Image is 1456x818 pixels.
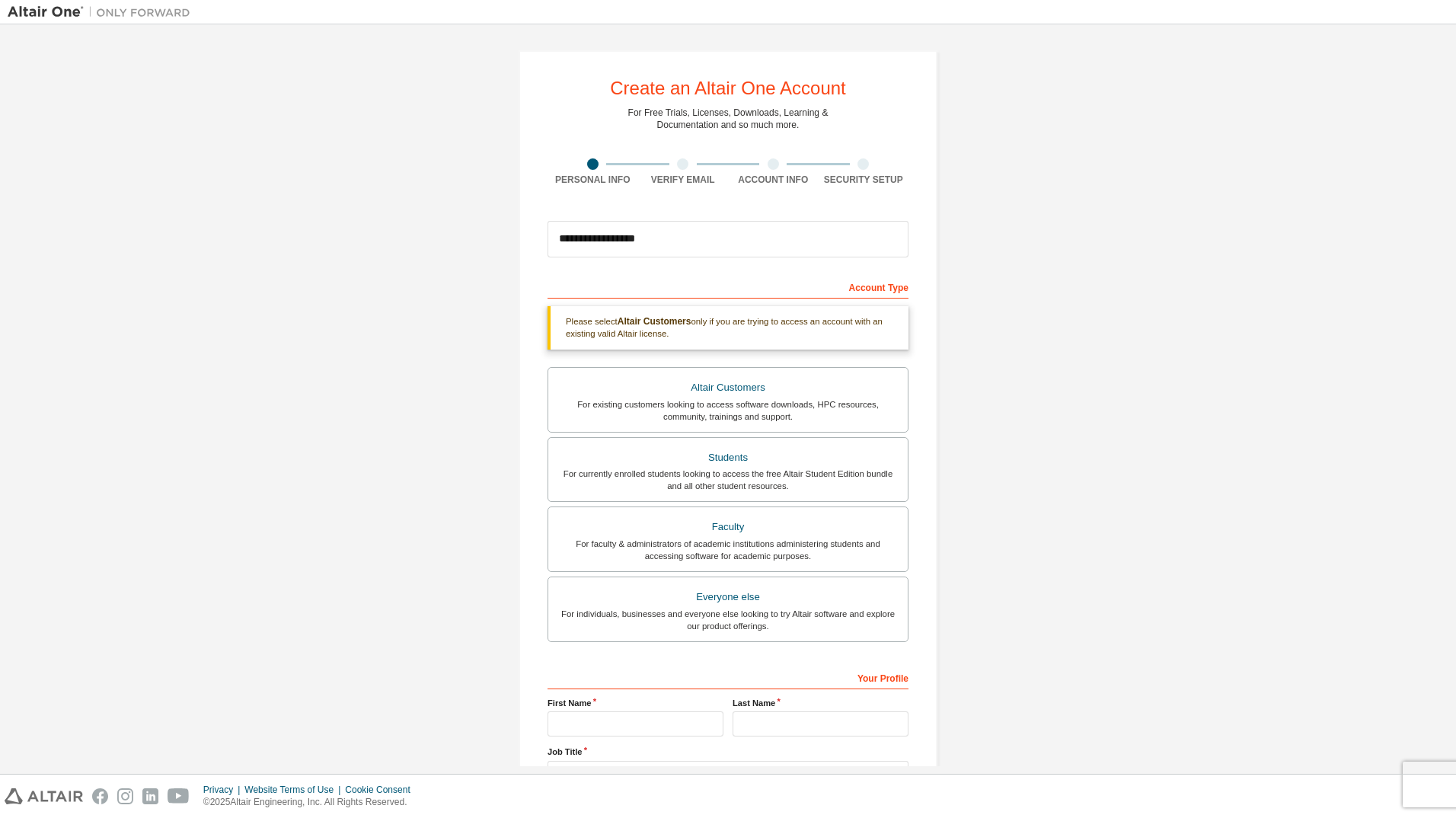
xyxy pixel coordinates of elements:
div: Students [557,447,899,468]
div: For faculty & administrators of academic institutions administering students and accessing softwa... [557,538,899,562]
div: Altair Customers [557,377,899,398]
div: Faculty [557,516,899,538]
div: Create an Altair One Account [610,79,846,97]
p: © 2025 Altair Engineering, Inc. All Rights Reserved. [203,796,420,809]
div: Please select only if you are trying to access an account with an existing valid Altair license. [548,306,908,350]
div: For currently enrolled students looking to access the free Altair Student Edition bundle and all ... [557,468,899,492]
div: For individuals, businesses and everyone else looking to try Altair software and explore our prod... [557,608,899,632]
label: First Name [548,697,723,709]
div: Cookie Consent [345,784,419,796]
div: Website Terms of Use [244,784,345,796]
div: Account Info [728,174,819,186]
img: altair_logo.svg [5,788,83,804]
img: youtube.svg [168,788,190,804]
div: For Free Trials, Licenses, Downloads, Learning & Documentation and so much more. [628,107,829,131]
b: Altair Customers [618,316,691,327]
img: instagram.svg [117,788,133,804]
div: For existing customers looking to access software downloads, HPC resources, community, trainings ... [557,398,899,423]
div: Everyone else [557,586,899,608]
label: Last Name [733,697,908,709]
img: linkedin.svg [142,788,158,804]
div: Your Profile [548,665,908,689]
div: Privacy [203,784,244,796]
div: Personal Info [548,174,638,186]
label: Job Title [548,746,908,758]
div: Account Type [548,274,908,299]
img: Altair One [8,5,198,20]
div: Verify Email [638,174,729,186]
div: Security Setup [819,174,909,186]
img: facebook.svg [92,788,108,804]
